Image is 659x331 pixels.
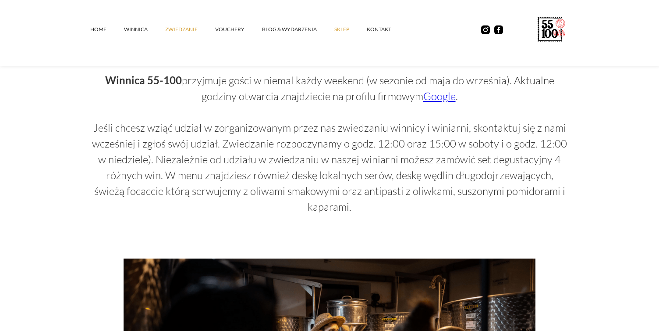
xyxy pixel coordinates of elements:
a: Google [423,90,456,103]
a: kontakt [367,16,409,43]
a: ZWIEDZANIE [165,16,215,43]
a: Blog & Wydarzenia [262,16,334,43]
a: Home [90,16,124,43]
a: vouchery [215,16,262,43]
a: winnica [124,16,165,43]
p: przyjmuje gości w niemal każdy weekend (w sezonie od maja do września). Aktualne godziny otwarcia... [90,72,569,215]
a: SKLEP [334,16,367,43]
strong: Winnica 55-100 [105,74,182,86]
